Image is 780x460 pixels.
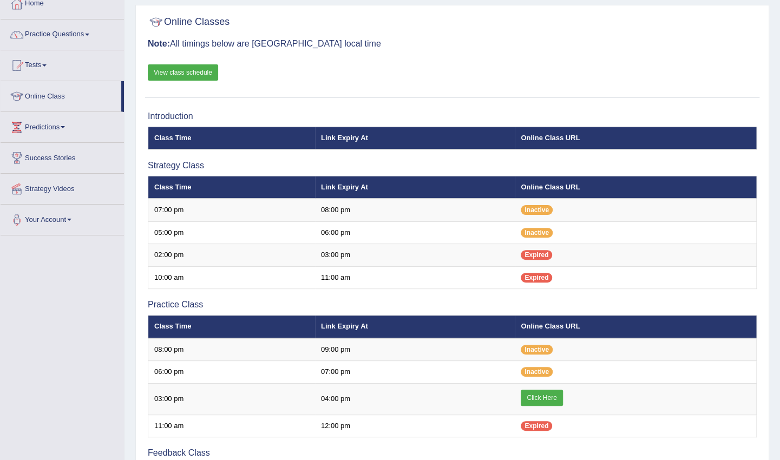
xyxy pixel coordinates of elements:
span: Inactive [521,367,553,377]
h3: Practice Class [148,300,757,310]
td: 02:00 pm [148,244,315,267]
a: Tests [1,50,124,77]
a: Predictions [1,112,124,139]
h3: All timings below are [GEOGRAPHIC_DATA] local time [148,39,757,49]
a: Strategy Videos [1,174,124,201]
td: 06:00 pm [148,361,315,384]
td: 08:00 pm [148,338,315,361]
td: 08:00 pm [315,199,515,221]
td: 09:00 pm [315,338,515,361]
td: 11:00 am [148,415,315,437]
a: Your Account [1,205,124,232]
th: Online Class URL [515,316,756,338]
td: 05:00 pm [148,221,315,244]
span: Expired [521,273,552,282]
span: Expired [521,421,552,431]
th: Class Time [148,176,315,199]
a: View class schedule [148,64,218,81]
a: Click Here [521,390,562,406]
th: Link Expiry At [315,176,515,199]
td: 12:00 pm [315,415,515,437]
a: Online Class [1,81,121,108]
span: Inactive [521,228,553,238]
span: Inactive [521,345,553,354]
th: Class Time [148,127,315,149]
td: 07:00 pm [315,361,515,384]
th: Online Class URL [515,127,756,149]
td: 11:00 am [315,266,515,289]
span: Expired [521,250,552,260]
td: 03:00 pm [315,244,515,267]
h3: Strategy Class [148,161,757,170]
th: Class Time [148,316,315,338]
b: Note: [148,39,170,48]
h3: Feedback Class [148,448,757,458]
a: Success Stories [1,143,124,170]
a: Practice Questions [1,19,124,47]
td: 06:00 pm [315,221,515,244]
td: 10:00 am [148,266,315,289]
h2: Online Classes [148,14,230,30]
span: Inactive [521,205,553,215]
td: 07:00 pm [148,199,315,221]
td: 03:00 pm [148,383,315,415]
th: Link Expiry At [315,316,515,338]
td: 04:00 pm [315,383,515,415]
th: Link Expiry At [315,127,515,149]
h3: Introduction [148,111,757,121]
th: Online Class URL [515,176,756,199]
